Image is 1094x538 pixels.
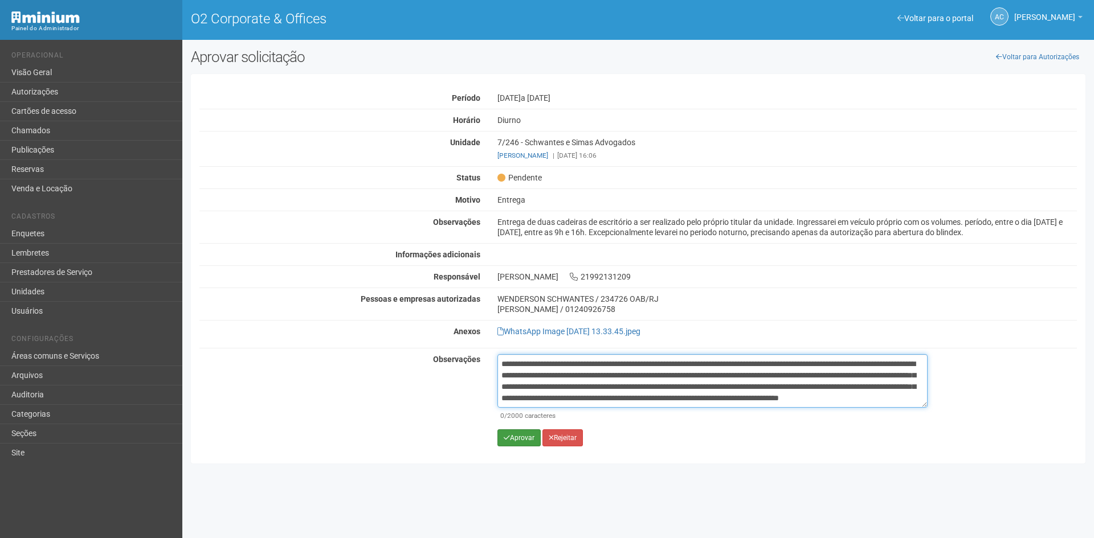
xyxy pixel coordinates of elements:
h1: O2 Corporate & Offices [191,11,630,26]
div: [PERSON_NAME] 21992131209 [489,272,1085,282]
a: Voltar para Autorizações [990,48,1085,65]
span: Pendente [497,173,542,183]
a: [PERSON_NAME] [1014,14,1083,23]
div: Entrega [489,195,1085,205]
strong: Período [452,93,480,102]
strong: Responsável [434,272,480,281]
strong: Anexos [454,327,480,336]
div: [DATE] [489,93,1085,103]
strong: Status [456,173,480,182]
a: WhatsApp Image [DATE] 13.33.45.jpeg [497,327,640,336]
button: Rejeitar [542,429,583,446]
div: Entrega de duas cadeiras de escritório a ser realizado pelo próprio titular da unidade. Ingressar... [489,217,1085,237]
li: Cadastros [11,212,174,224]
strong: Observações [433,355,480,364]
a: AC [990,7,1009,26]
strong: Pessoas e empresas autorizadas [361,294,480,303]
div: WENDERSON SCHWANTES / 234726 OAB/RJ [497,294,1077,304]
span: | [553,151,554,159]
li: Configurações [11,335,174,347]
strong: Horário [453,116,480,125]
strong: Informações adicionais [395,250,480,259]
span: Ana Carla de Carvalho Silva [1014,2,1075,22]
div: [PERSON_NAME] / 01240926758 [497,304,1077,314]
button: Aprovar [497,429,541,446]
h2: Aprovar solicitação [191,48,630,65]
span: a [DATE] [521,93,550,102]
span: 0 [500,412,504,420]
a: [PERSON_NAME] [497,151,548,159]
div: [DATE] 16:06 [497,150,1077,161]
li: Operacional [11,51,174,63]
div: Painel do Administrador [11,23,174,34]
img: Minium [11,11,80,23]
div: 7/246 - Schwantes e Simas Advogados [489,137,1085,161]
strong: Unidade [450,138,480,147]
a: Voltar para o portal [897,14,973,23]
strong: Observações [433,217,480,227]
div: Diurno [489,115,1085,125]
div: /2000 caracteres [500,410,925,421]
strong: Motivo [455,195,480,204]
